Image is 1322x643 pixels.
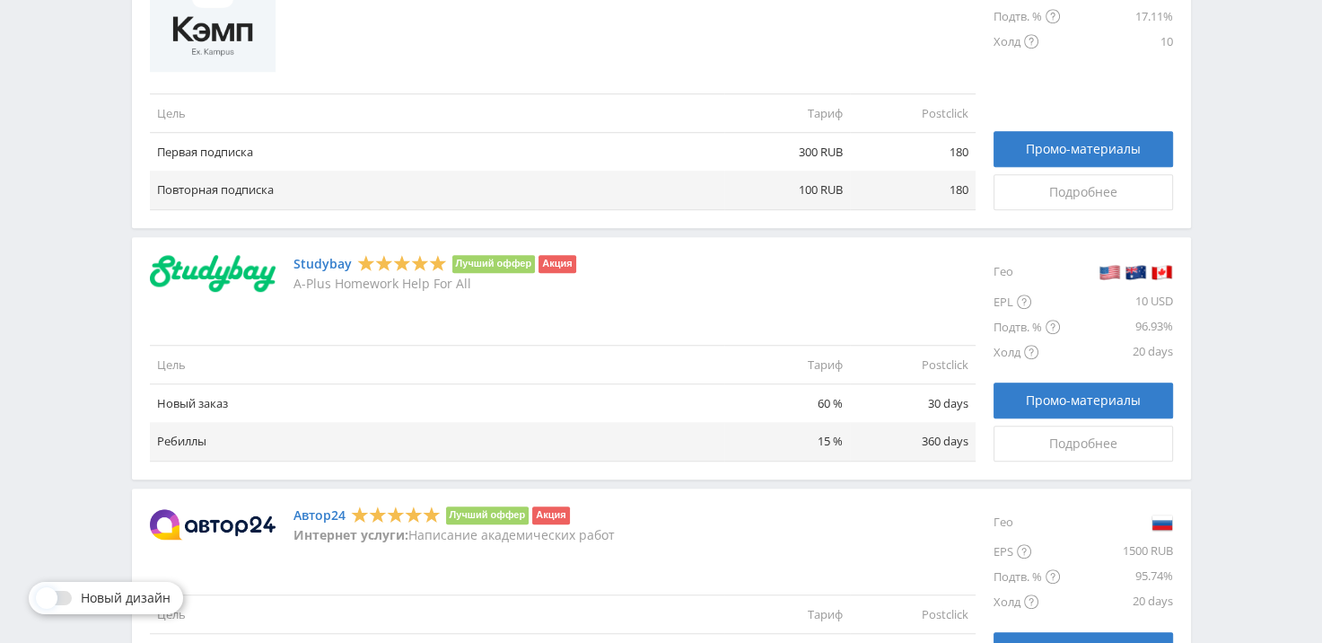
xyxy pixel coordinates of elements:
td: Повторная подписка [150,171,724,209]
div: EPL [994,289,1060,314]
a: Studybay [293,257,352,271]
a: Подробнее [994,426,1173,462]
a: Подробнее [994,174,1173,210]
div: Подтв. % [994,564,1060,589]
span: Новый дизайн [81,591,171,605]
td: 100 RUB [724,171,850,209]
div: 20 days [1060,339,1173,365]
td: 30 days [850,384,976,423]
div: 20 days [1060,589,1173,614]
td: Тариф [724,346,850,384]
td: Новый заказ [150,384,724,423]
div: 1500 RUB [1060,539,1173,564]
td: Цель [150,595,724,634]
td: 15 % [724,422,850,461]
div: EPS [994,539,1060,564]
div: 96.93% [1060,314,1173,339]
li: Лучший оффер [446,506,530,524]
span: Подробнее [1049,436,1117,451]
p: Написание академических работ [293,528,615,542]
td: Postclick [850,595,976,634]
span: Промо-материалы [1026,393,1141,408]
td: 360 days [850,422,976,461]
td: Postclick [850,346,976,384]
a: Автор24 [293,508,346,523]
span: Подробнее [1049,185,1117,199]
td: Ребиллы [150,422,724,461]
td: 180 [850,133,976,172]
div: Холд [994,589,1060,614]
td: Тариф [724,94,850,133]
li: Акция [538,255,575,273]
span: Промо-материалы [1026,142,1141,156]
li: Акция [532,506,569,524]
a: Промо-материалы [994,383,1173,418]
div: 5 Stars [357,253,447,272]
td: 60 % [724,384,850,423]
div: Подтв. % [994,314,1060,339]
div: Гео [994,506,1060,539]
img: Автор24 [150,509,276,540]
img: Studybay [150,255,276,293]
td: 180 [850,171,976,209]
td: Цель [150,94,724,133]
strong: Интернет услуги: [293,526,408,543]
div: 10 USD [1060,289,1173,314]
div: Холд [994,339,1060,365]
td: Тариф [724,595,850,634]
td: Первая подписка [150,133,724,172]
div: Холд [994,29,1060,54]
td: 300 RUB [724,133,850,172]
a: Промо-материалы [994,131,1173,167]
td: Postclick [850,94,976,133]
p: A-Plus Homework Help For All [293,277,576,291]
div: Подтв. % [994,4,1060,29]
div: 5 Stars [351,505,441,524]
td: Цель [150,346,724,384]
div: 95.74% [1060,564,1173,589]
div: 10 [1060,29,1173,54]
div: 17.11% [1060,4,1173,29]
div: Гео [994,255,1060,289]
li: Лучший оффер [452,255,536,273]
